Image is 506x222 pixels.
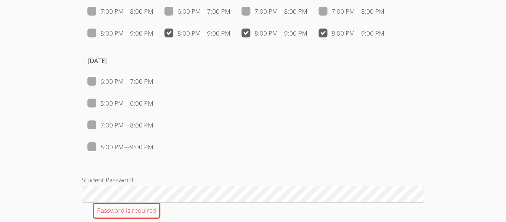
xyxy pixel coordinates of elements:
label: 8:00 PM — 9:00 PM [319,29,385,38]
label: 8:00 PM — 9:00 PM [87,29,153,38]
span: Student Password [82,176,133,184]
h4: [DATE] [87,56,153,66]
label: 6:00 PM — 7:00 PM [87,77,153,86]
label: 8:00 PM — 9:00 PM [242,29,307,38]
div: Password is required [93,203,160,219]
label: 7:00 PM — 8:00 PM [319,7,385,16]
label: 6:00 PM — 7:00 PM [164,7,230,16]
label: 7:00 PM — 8:00 PM [242,7,307,16]
label: 8:00 PM — 9:00 PM [164,29,230,38]
label: 7:00 PM — 8:00 PM [87,120,153,130]
input: Student PasswordPassword is required [82,186,424,203]
label: 7:00 PM — 8:00 PM [87,7,153,16]
label: 5:00 PM — 6:00 PM [87,99,153,108]
label: 8:00 PM — 9:00 PM [87,142,153,152]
